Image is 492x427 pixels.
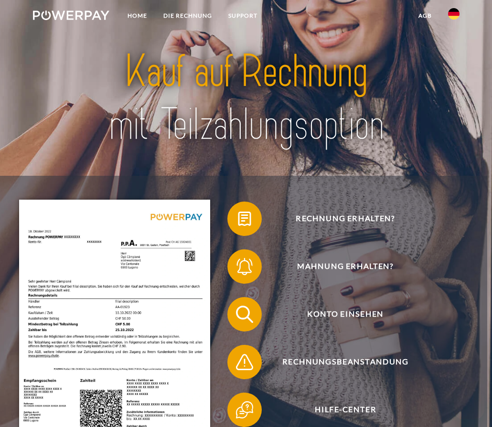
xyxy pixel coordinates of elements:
img: qb_search.svg [234,304,256,325]
button: Rechnungsbeanstandung [227,345,451,379]
img: qb_warning.svg [234,352,256,373]
a: Mahnung erhalten? [215,247,463,286]
img: title-powerpay_de.svg [76,43,417,153]
span: Rechnungsbeanstandung [240,345,451,379]
img: qb_bill.svg [234,208,256,230]
img: de [448,8,460,20]
button: Mahnung erhalten? [227,249,451,284]
img: qb_help.svg [234,399,256,421]
a: Konto einsehen [215,295,463,333]
span: Hilfe-Center [240,393,451,427]
iframe: Schaltfläche zum Öffnen des Messaging-Fensters [454,389,484,419]
a: Home [119,7,155,24]
button: Rechnung erhalten? [227,202,451,236]
img: qb_bell.svg [234,256,256,278]
button: Konto einsehen [227,297,451,331]
button: Hilfe-Center [227,393,451,427]
a: Rechnung erhalten? [215,200,463,238]
span: Konto einsehen [240,297,451,331]
img: logo-powerpay-white.svg [33,11,110,20]
a: SUPPORT [220,7,266,24]
a: DIE RECHNUNG [155,7,220,24]
span: Mahnung erhalten? [240,249,451,284]
span: Rechnung erhalten? [240,202,451,236]
a: Rechnungsbeanstandung [215,343,463,381]
a: agb [410,7,440,24]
